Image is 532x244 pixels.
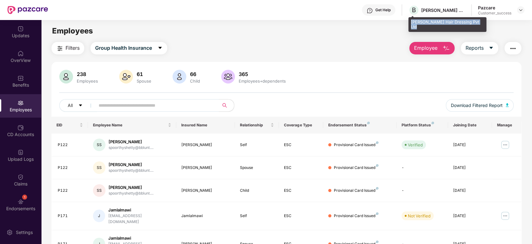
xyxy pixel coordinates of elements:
img: svg+xml;base64,PHN2ZyB4bWxucz0iaHR0cDovL3d3dy53My5vcmcvMjAwMC9zdmciIHhtbG5zOnhsaW5rPSJodHRwOi8vd3... [221,70,235,84]
div: spoorthyshetty@bblunt.... [109,145,154,151]
div: Spouse [240,165,274,171]
img: svg+xml;base64,PHN2ZyBpZD0iSG9tZSIgeG1sbnM9Imh0dHA6Ly93d3cudzMub3JnLzIwMDAvc3ZnIiB3aWR0aD0iMjAiIG... [17,50,24,57]
div: Employees [76,79,99,84]
button: Download Filtered Report [446,99,514,112]
div: Self [240,213,274,219]
img: svg+xml;base64,PHN2ZyBpZD0iSGVscC0zMngzMiIgeG1sbnM9Imh0dHA6Ly93d3cudzMub3JnLzIwMDAvc3ZnIiB3aWR0aD... [367,8,373,14]
div: [PERSON_NAME] [109,185,154,191]
div: [PERSON_NAME] Hair Dressing Pvt Ltd [421,7,465,13]
div: [DATE] [453,165,487,171]
img: svg+xml;base64,PHN2ZyB4bWxucz0iaHR0cDovL3d3dy53My5vcmcvMjAwMC9zdmciIHhtbG5zOnhsaW5rPSJodHRwOi8vd3... [506,103,509,107]
img: svg+xml;base64,PHN2ZyBpZD0iQmVuZWZpdHMiIHhtbG5zPSJodHRwOi8vd3d3LnczLm9yZy8yMDAwL3N2ZyIgd2lkdGg9Ij... [17,75,24,81]
th: Relationship [235,117,279,134]
img: svg+xml;base64,PHN2ZyB4bWxucz0iaHR0cDovL3d3dy53My5vcmcvMjAwMC9zdmciIHhtbG5zOnhsaW5rPSJodHRwOi8vd3... [442,45,450,52]
div: spoorthyshetty@bblunt.... [109,168,154,174]
img: New Pazcare Logo [7,6,48,14]
img: svg+xml;base64,PHN2ZyB4bWxucz0iaHR0cDovL3d3dy53My5vcmcvMjAwMC9zdmciIHdpZHRoPSI4IiBoZWlnaHQ9IjgiIH... [376,187,378,190]
img: svg+xml;base64,PHN2ZyBpZD0iQ0RfQWNjb3VudHMiIGRhdGEtbmFtZT0iQ0QgQWNjb3VudHMiIHhtbG5zPSJodHRwOi8vd3... [17,125,24,131]
button: search [219,99,234,112]
div: 1 [22,195,27,200]
img: svg+xml;base64,PHN2ZyB4bWxucz0iaHR0cDovL3d3dy53My5vcmcvMjAwMC9zdmciIHdpZHRoPSIyNCIgaGVpZ2h0PSIyNC... [56,45,64,52]
span: caret-down [78,103,83,108]
img: svg+xml;base64,PHN2ZyBpZD0iRW1wbG95ZWVzIiB4bWxucz0iaHR0cDovL3d3dy53My5vcmcvMjAwMC9zdmciIHdpZHRoPS... [17,100,24,106]
img: svg+xml;base64,PHN2ZyB4bWxucz0iaHR0cDovL3d3dy53My5vcmcvMjAwMC9zdmciIHdpZHRoPSI4IiBoZWlnaHQ9IjgiIH... [367,122,370,124]
div: Platform Status [402,123,443,128]
div: SS [93,139,105,151]
img: svg+xml;base64,PHN2ZyBpZD0iRHJvcGRvd24tMzJ4MzIiIHhtbG5zPSJodHRwOi8vd3d3LnczLm9yZy8yMDAwL3N2ZyIgd2... [518,8,523,13]
button: Reportscaret-down [461,42,498,54]
button: Allcaret-down [59,99,97,112]
img: svg+xml;base64,PHN2ZyBpZD0iU2V0dGluZy0yMHgyMCIgeG1sbnM9Imh0dHA6Ly93d3cudzMub3JnLzIwMDAvc3ZnIiB3aW... [7,229,13,236]
th: EID [51,117,88,134]
span: Reports [466,44,484,52]
span: caret-down [489,45,494,51]
span: EID [56,123,79,128]
div: [PERSON_NAME] [181,188,230,194]
img: svg+xml;base64,PHN2ZyB4bWxucz0iaHR0cDovL3d3dy53My5vcmcvMjAwMC9zdmciIHhtbG5zOnhsaW5rPSJodHRwOi8vd3... [59,70,73,84]
img: svg+xml;base64,PHN2ZyBpZD0iRW5kb3JzZW1lbnRzIiB4bWxucz0iaHR0cDovL3d3dy53My5vcmcvMjAwMC9zdmciIHdpZH... [17,199,24,205]
div: Verified [408,142,423,148]
img: svg+xml;base64,PHN2ZyB4bWxucz0iaHR0cDovL3d3dy53My5vcmcvMjAwMC9zdmciIHdpZHRoPSIyNCIgaGVpZ2h0PSIyNC... [509,45,517,52]
div: [DATE] [453,142,487,148]
div: Provisional Card Issued [334,213,378,219]
div: [EMAIL_ADDRESS][DOMAIN_NAME] [108,213,171,225]
span: caret-down [158,45,163,51]
div: P122 [58,165,83,171]
th: Coverage Type [279,117,323,134]
img: svg+xml;base64,PHN2ZyB4bWxucz0iaHR0cDovL3d3dy53My5vcmcvMjAwMC9zdmciIHdpZHRoPSI4IiBoZWlnaHQ9IjgiIH... [432,122,434,124]
th: Manage [492,117,521,134]
div: Get Help [375,8,391,13]
div: Endorsement Status [328,123,392,128]
span: B [412,6,416,14]
div: Self [240,142,274,148]
div: Provisional Card Issued [334,188,378,194]
td: - [397,179,448,202]
div: spoorthyshetty@bblunt.... [109,191,154,196]
img: svg+xml;base64,PHN2ZyBpZD0iQ2xhaW0iIHhtbG5zPSJodHRwOi8vd3d3LnczLm9yZy8yMDAwL3N2ZyIgd2lkdGg9IjIwIi... [17,174,24,180]
img: manageButton [500,211,510,221]
div: Provisional Card Issued [334,142,378,148]
div: [PERSON_NAME] [181,142,230,148]
div: J [93,210,105,222]
span: Employees [52,26,93,35]
span: Download Filtered Report [451,102,503,109]
div: P122 [58,188,83,194]
div: [PERSON_NAME] [109,139,154,145]
div: Child [240,188,274,194]
div: P122 [58,142,83,148]
div: 61 [135,71,153,77]
span: Group Health Insurance [95,44,152,52]
img: svg+xml;base64,PHN2ZyBpZD0iVXBsb2FkX0xvZ3MiIGRhdGEtbmFtZT0iVXBsb2FkIExvZ3MiIHhtbG5zPSJodHRwOi8vd3... [17,149,24,155]
img: svg+xml;base64,PHN2ZyB4bWxucz0iaHR0cDovL3d3dy53My5vcmcvMjAwMC9zdmciIHdpZHRoPSI4IiBoZWlnaHQ9IjgiIH... [376,164,378,167]
span: search [219,103,231,108]
div: [DATE] [453,213,487,219]
div: SS [93,184,105,197]
div: SS [93,161,105,174]
span: Employee Name [93,123,166,128]
img: svg+xml;base64,PHN2ZyB4bWxucz0iaHR0cDovL3d3dy53My5vcmcvMjAwMC9zdmciIHhtbG5zOnhsaW5rPSJodHRwOi8vd3... [119,70,133,84]
td: - [397,156,448,179]
span: Filters [66,44,80,52]
button: Filters [51,42,84,54]
div: ESC [284,165,318,171]
div: [DATE] [453,188,487,194]
button: Group Health Insurancecaret-down [90,42,167,54]
div: Pazcare [478,5,511,11]
div: 365 [237,71,287,77]
img: svg+xml;base64,PHN2ZyB4bWxucz0iaHR0cDovL3d3dy53My5vcmcvMjAwMC9zdmciIHdpZHRoPSI4IiBoZWlnaHQ9IjgiIH... [376,141,378,144]
div: Customer_success [478,11,511,16]
div: Jamlalmawi [108,207,171,213]
div: Jamlalmawi [181,213,230,219]
div: [PERSON_NAME] [181,165,230,171]
div: [PERSON_NAME] Hair Dressing Pvt Ltd [408,17,486,32]
img: svg+xml;base64,PHN2ZyBpZD0iVXBkYXRlZCIgeG1sbnM9Imh0dHA6Ly93d3cudzMub3JnLzIwMDAvc3ZnIiB3aWR0aD0iMj... [17,26,24,32]
div: ESC [284,213,318,219]
img: svg+xml;base64,PHN2ZyB4bWxucz0iaHR0cDovL3d3dy53My5vcmcvMjAwMC9zdmciIHdpZHRoPSI4IiBoZWlnaHQ9IjgiIH... [376,241,378,243]
th: Joining Date [448,117,492,134]
button: Employee [409,42,455,54]
span: All [68,102,73,109]
div: [PERSON_NAME] [109,162,154,168]
div: Spouse [135,79,153,84]
span: Relationship [240,123,269,128]
div: Child [189,79,201,84]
